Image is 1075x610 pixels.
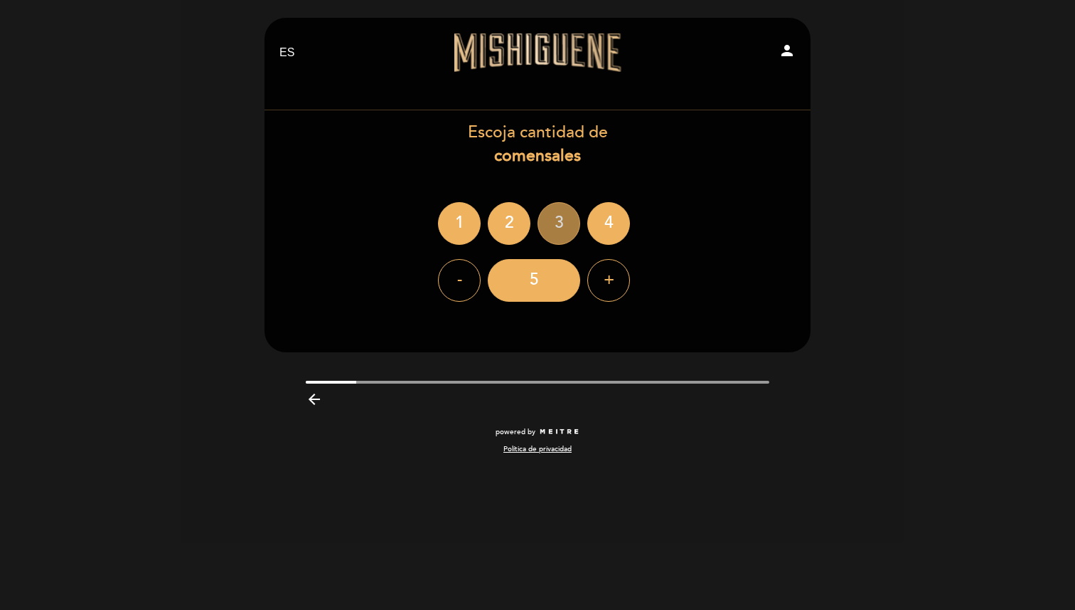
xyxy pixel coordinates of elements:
div: 1 [438,202,481,245]
div: - [438,259,481,302]
div: 2 [488,202,530,245]
a: Política de privacidad [503,444,572,454]
b: comensales [494,146,581,166]
div: 5 [488,259,580,302]
button: person [779,42,796,64]
i: person [779,42,796,59]
div: 4 [587,202,630,245]
div: 3 [537,202,580,245]
a: Mishiguene [449,33,626,73]
a: powered by [496,427,579,437]
img: MEITRE [539,428,579,436]
i: arrow_backward [306,391,323,408]
div: Escoja cantidad de [264,121,811,168]
span: powered by [496,427,535,437]
div: + [587,259,630,302]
